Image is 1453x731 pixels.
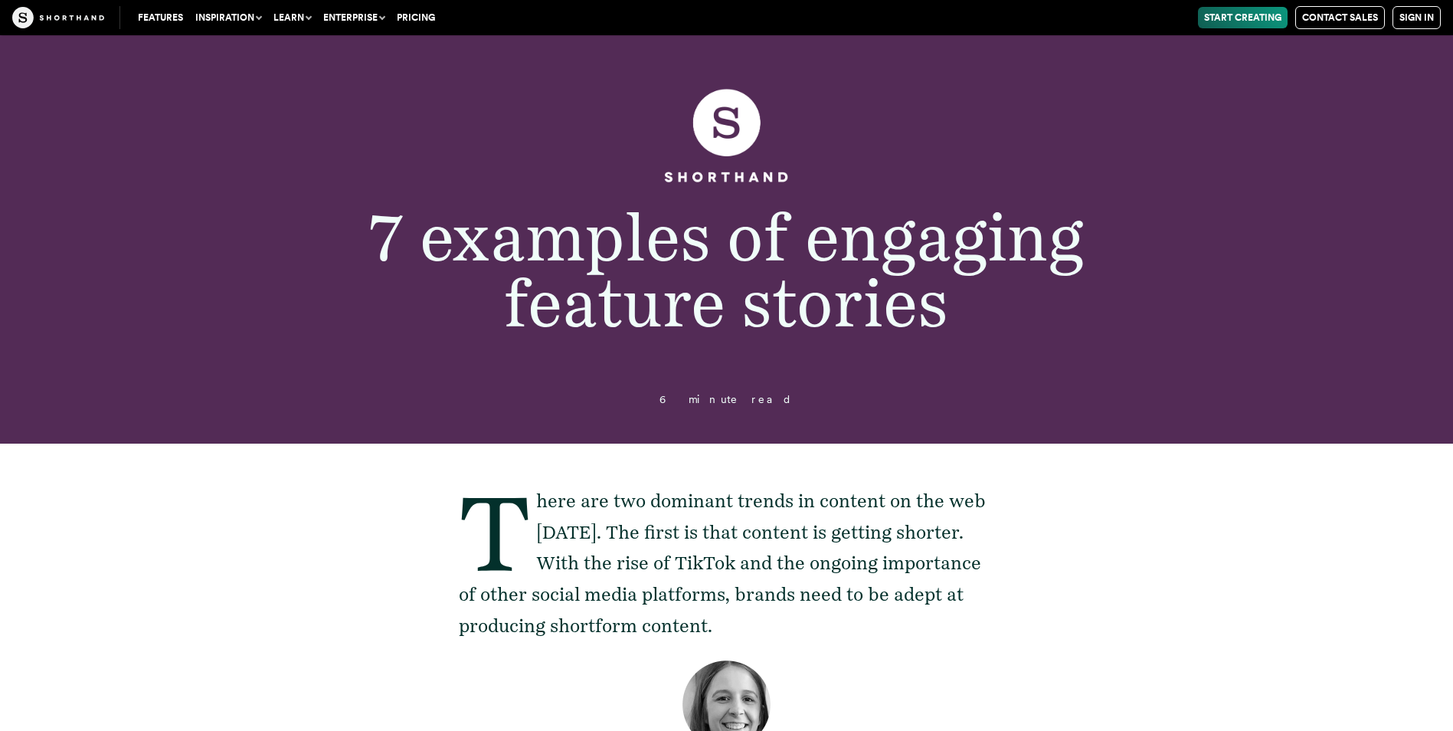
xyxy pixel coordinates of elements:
a: Pricing [391,7,441,28]
span: 7 examples of engaging feature stories [369,197,1084,343]
a: Sign in [1392,6,1441,29]
img: The Craft [12,7,104,28]
a: Contact Sales [1295,6,1385,29]
span: 6 minute read [659,393,793,405]
button: Inspiration [189,7,267,28]
p: There are two dominant trends in content on the web [DATE]. The first is that content is getting ... [459,486,995,642]
a: Start Creating [1198,7,1288,28]
a: Features [132,7,189,28]
button: Learn [267,7,317,28]
button: Enterprise [317,7,391,28]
